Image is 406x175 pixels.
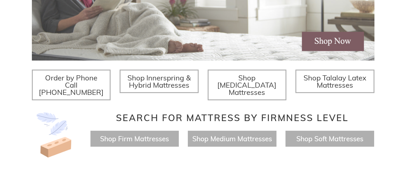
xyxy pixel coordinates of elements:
span: Search for Mattress by Firmness Level [116,112,349,123]
a: Shop [MEDICAL_DATA] Mattresses [208,70,287,100]
a: Shop Firm Mattresses [100,134,169,143]
a: Shop Medium Mattresses [192,134,272,143]
a: Shop Soft Mattresses [296,134,363,143]
a: Shop Talalay Latex Mattresses [295,70,374,93]
span: Shop Talalay Latex Mattresses [304,73,366,89]
a: Order by Phone Call [PHONE_NUMBER] [32,70,111,100]
img: Image-of-brick- and-feather-representing-firm-and-soft-feel [32,112,77,158]
span: Shop Innerspring & Hybrid Mattresses [127,73,191,89]
span: Shop [MEDICAL_DATA] Mattresses [217,73,276,97]
a: Shop Innerspring & Hybrid Mattresses [120,70,199,93]
span: Order by Phone Call [PHONE_NUMBER] [39,73,104,97]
